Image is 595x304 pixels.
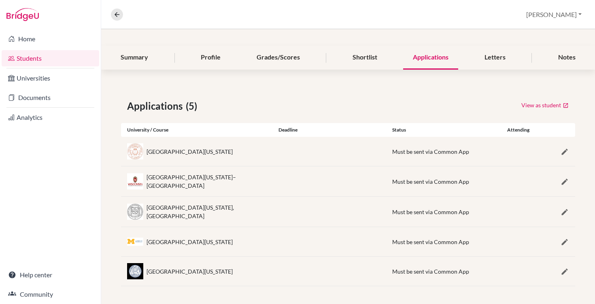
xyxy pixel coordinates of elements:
[127,263,143,279] img: us_ill_l_fdlyzs.jpeg
[147,267,233,276] div: [GEOGRAPHIC_DATA][US_STATE]
[111,46,158,70] div: Summary
[2,70,99,86] a: Universities
[121,126,272,134] div: University / Course
[147,238,233,246] div: [GEOGRAPHIC_DATA][US_STATE]
[521,99,569,111] a: View as student
[147,173,266,190] div: [GEOGRAPHIC_DATA][US_STATE]–[GEOGRAPHIC_DATA]
[386,126,500,134] div: Status
[272,126,386,134] div: Deadline
[392,238,469,245] span: Must be sent via Common App
[523,7,585,22] button: [PERSON_NAME]
[392,178,469,185] span: Must be sent via Common App
[2,31,99,47] a: Home
[247,46,310,70] div: Grades/Scores
[186,99,200,113] span: (5)
[2,267,99,283] a: Help center
[403,46,458,70] div: Applications
[2,109,99,125] a: Analytics
[191,46,230,70] div: Profile
[127,204,143,220] img: us_min_6v7vibj7.jpeg
[127,238,143,246] img: us_umi_m_7di3pp.jpeg
[2,89,99,106] a: Documents
[343,46,387,70] div: Shortlist
[2,286,99,302] a: Community
[2,50,99,66] a: Students
[147,203,266,220] div: [GEOGRAPHIC_DATA][US_STATE], [GEOGRAPHIC_DATA]
[127,173,143,189] img: us_wisc_r0h9iqh6.jpeg
[392,148,469,155] span: Must be sent via Common App
[548,46,585,70] div: Notes
[6,8,39,21] img: Bridge-U
[475,46,515,70] div: Letters
[499,126,538,134] div: Attending
[392,208,469,215] span: Must be sent via Common App
[127,99,186,113] span: Applications
[147,147,233,156] div: [GEOGRAPHIC_DATA][US_STATE]
[127,143,143,159] img: us_ute_22qk9dqw.jpeg
[392,268,469,275] span: Must be sent via Common App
